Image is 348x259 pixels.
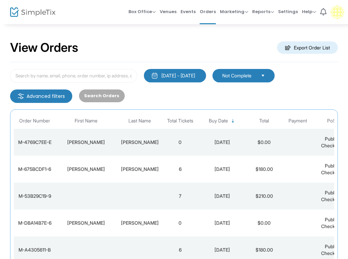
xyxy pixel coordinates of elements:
td: 0 [163,210,197,236]
div: 9/11/2025 [199,247,246,253]
th: Total [247,113,281,129]
div: Oberle [118,166,162,173]
span: Public Checkout [321,217,342,229]
td: $0.00 [247,210,281,236]
div: M-A4305611-B [15,247,54,253]
div: 9/11/2025 [199,220,246,226]
span: Buy Date [209,118,228,124]
div: Oberle [118,220,162,226]
img: filter [17,93,24,100]
td: $180.00 [247,156,281,183]
div: Caroline [57,166,115,173]
span: First Name [75,118,98,124]
span: Orders [200,3,216,20]
div: M-DBA14B7E-6 [15,220,54,226]
div: [DATE] - [DATE] [161,72,195,79]
span: PoS [327,118,336,124]
span: Public Checkout [321,190,342,202]
span: Last Name [129,118,151,124]
h2: View Orders [10,40,78,55]
button: [DATE] - [DATE] [144,69,206,82]
input: Search by name, email, phone, order number, ip address, or last 4 digits of card [10,69,137,83]
m-button: Advanced filters [10,89,72,103]
span: Help [302,8,316,15]
span: Payment [289,118,307,124]
td: 6 [163,156,197,183]
span: Reports [252,8,274,15]
span: Sortable [230,118,236,124]
m-button: Export Order List [277,41,338,54]
th: Total Tickets [163,113,197,129]
div: Oberle [118,139,162,146]
td: 0 [163,129,197,156]
div: Caroline [57,139,115,146]
span: Order Number [20,118,50,124]
div: 9/11/2025 [199,139,246,146]
button: Select [258,72,268,79]
div: M-4769C7EE-E [15,139,54,146]
div: M-675BCDF1-6 [15,166,54,173]
td: $210.00 [247,183,281,210]
div: M-53B29C19-9 [15,193,54,199]
div: 9/11/2025 [199,193,246,199]
span: Events [181,3,196,20]
td: $0.00 [247,129,281,156]
img: monthly [151,72,158,79]
span: Public Checkout [321,244,342,256]
span: Not Complete [222,72,256,79]
td: 7 [163,183,197,210]
span: Venues [160,3,177,20]
div: 9/11/2025 [199,166,246,173]
span: Box Office [128,8,156,15]
div: Caroline [57,220,115,226]
span: Marketing [220,8,248,15]
span: Public Checkout [321,136,342,148]
span: Public Checkout [321,163,342,175]
span: Settings [278,3,298,20]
